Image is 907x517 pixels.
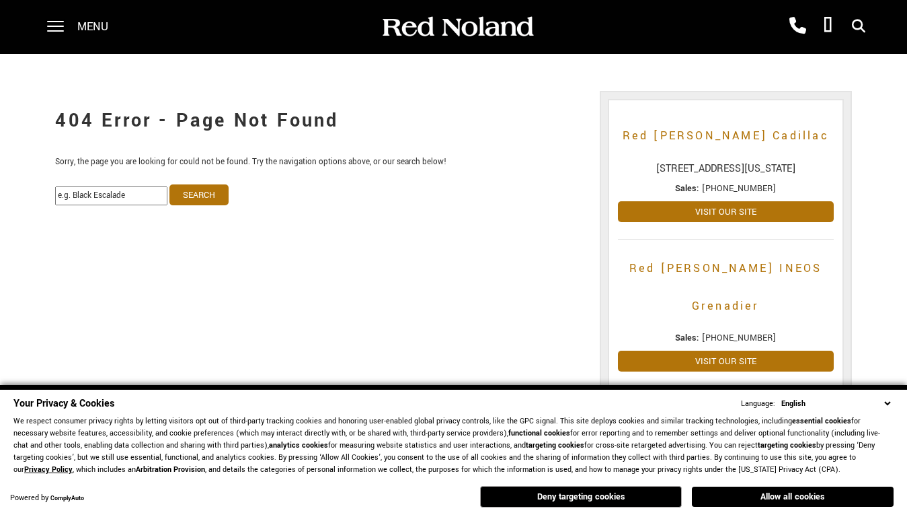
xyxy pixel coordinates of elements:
strong: essential cookies [792,416,851,426]
strong: Arbitration Provision [136,464,205,475]
a: Red [PERSON_NAME] INEOS Grenadier [618,250,834,325]
strong: Sales: [675,332,699,344]
span: [PHONE_NUMBER] [702,332,776,344]
strong: functional cookies [508,428,570,438]
div: Sorry, the page you are looking for could not be found. Try the navigation options above, or our ... [45,81,589,212]
span: [PHONE_NUMBER] [702,182,776,195]
a: Visit Our Site [618,351,834,372]
strong: Sales: [675,182,699,195]
div: Powered by [10,494,84,503]
a: Privacy Policy [24,464,73,475]
h1: 404 Error - Page Not Found [55,94,579,148]
a: Red [PERSON_NAME] Cadillac [618,117,834,155]
span: Your Privacy & Cookies [13,397,114,411]
select: Language Select [778,397,894,410]
p: We respect consumer privacy rights by letting visitors opt out of third-party tracking cookies an... [13,415,894,476]
button: Deny targeting cookies [480,486,682,508]
strong: analytics cookies [269,440,328,450]
div: Language: [741,400,775,408]
img: Red Noland Auto Group [380,15,535,39]
strong: targeting cookies [758,440,816,450]
span: [STREET_ADDRESS][US_STATE] [618,162,834,176]
button: Allow all cookies [692,487,894,507]
a: Visit Our Site [618,201,834,222]
strong: targeting cookies [526,440,584,450]
input: e.g. Black Escalade [55,186,167,205]
input: Search [169,184,229,205]
a: ComplyAuto [50,494,84,503]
